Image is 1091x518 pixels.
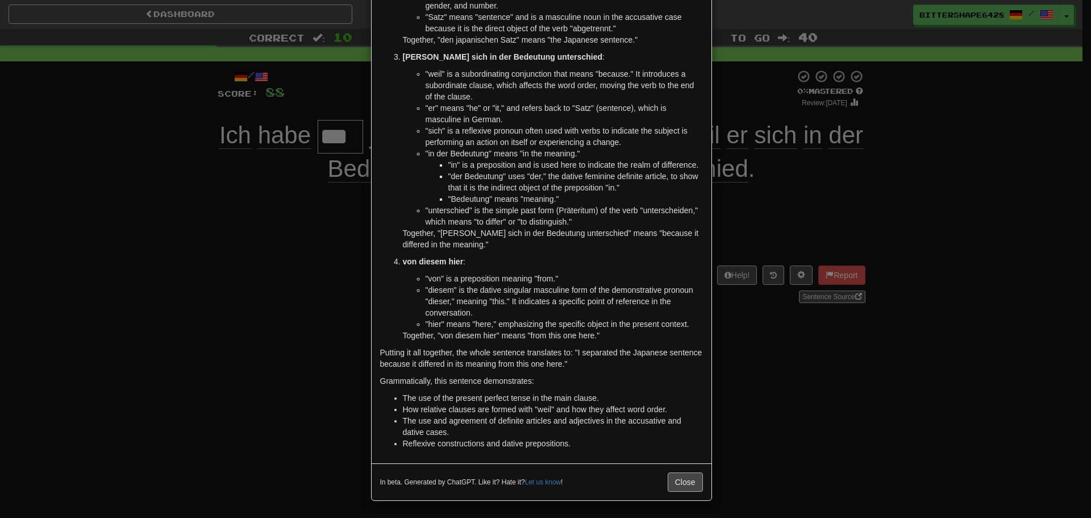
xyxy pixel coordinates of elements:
li: "er" means "he" or "it," and refers back to "Satz" (sentence), which is masculine in German. [426,102,703,125]
li: The use and agreement of definite articles and adjectives in the accusative and dative cases. [403,415,703,438]
li: "der Bedeutung" uses "der," the dative feminine definite article, to show that it is the indirect... [448,171,703,193]
li: "Satz" means "sentence" and is a masculine noun in the accusative case because it is the direct o... [426,11,703,34]
p: Grammatically, this sentence demonstrates: [380,375,703,387]
li: "Bedeutung" means "meaning." [448,193,703,205]
li: "in der Bedeutung" means "in the meaning." [426,148,703,205]
li: "sich" is a reflexive pronoun often used with verbs to indicate the subject is performing an acti... [426,125,703,148]
li: "weil" is a subordinating conjunction that means "because." It introduces a subordinate clause, w... [426,68,703,102]
small: In beta. Generated by ChatGPT. Like it? Hate it? ! [380,478,563,487]
li: "in" is a preposition and is used here to indicate the realm of difference. [448,159,703,171]
p: Together, "den japanischen Satz" means "the Japanese sentence." [403,34,703,45]
p: Putting it all together, the whole sentence translates to: "I separated the Japanese sentence bec... [380,347,703,370]
strong: [PERSON_NAME] sich in der Bedeutung unterschied [403,52,603,61]
li: The use of the present perfect tense in the main clause. [403,392,703,404]
li: "diesem" is the dative singular masculine form of the demonstrative pronoun "dieser," meaning "th... [426,284,703,318]
li: "von" is a preposition meaning "from." [426,273,703,284]
li: How relative clauses are formed with "weil" and how they affect word order. [403,404,703,415]
p: : [403,51,703,63]
p: Together, "[PERSON_NAME] sich in der Bedeutung unterschied" means "because it differed in the mea... [403,227,703,250]
li: "unterschied" is the simple past form (Präteritum) of the verb "unterscheiden," which means "to d... [426,205,703,227]
p: Together, "von diesem hier" means "from this one here." [403,330,703,341]
button: Close [668,473,703,492]
strong: von diesem hier [403,257,464,266]
a: Let us know [525,478,561,486]
li: "hier" means "here," emphasizing the specific object in the present context. [426,318,703,330]
p: : [403,256,703,267]
li: Reflexive constructions and dative prepositions. [403,438,703,449]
